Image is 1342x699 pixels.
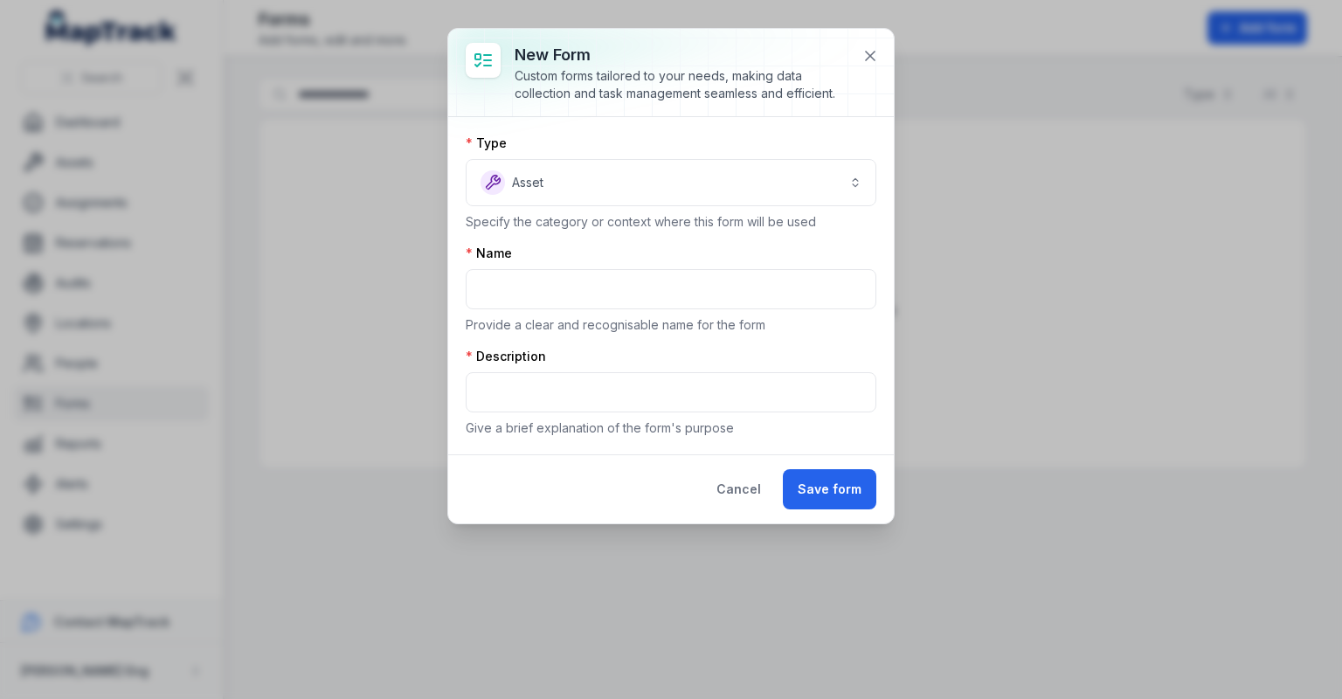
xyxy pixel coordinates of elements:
[702,469,776,509] button: Cancel
[466,348,546,365] label: Description
[515,67,848,102] div: Custom forms tailored to your needs, making data collection and task management seamless and effi...
[783,469,876,509] button: Save form
[466,159,876,206] button: Asset
[466,316,876,334] p: Provide a clear and recognisable name for the form
[515,43,848,67] h3: New form
[466,135,507,152] label: Type
[466,213,876,231] p: Specify the category or context where this form will be used
[466,419,876,437] p: Give a brief explanation of the form's purpose
[466,245,512,262] label: Name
